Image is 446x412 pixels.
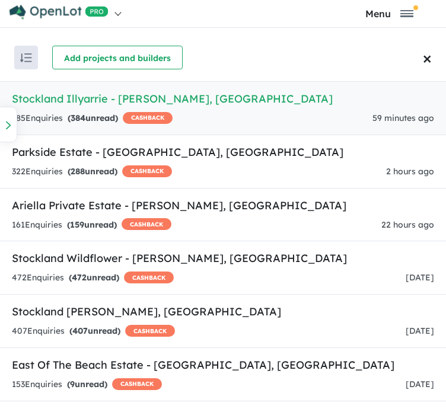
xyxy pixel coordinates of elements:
[70,379,75,389] span: 9
[386,166,434,177] span: 2 hours ago
[12,271,174,285] div: 472 Enquir ies
[20,53,32,62] img: sort.svg
[122,165,172,177] span: CASHBACK
[72,272,87,283] span: 472
[71,166,85,177] span: 288
[125,325,175,337] span: CASHBACK
[12,304,434,320] h5: Stockland [PERSON_NAME] , [GEOGRAPHIC_DATA]
[406,325,434,336] span: [DATE]
[52,46,183,69] button: Add projects and builders
[12,144,434,160] h5: Parkside Estate - [GEOGRAPHIC_DATA] , [GEOGRAPHIC_DATA]
[12,378,162,392] div: 153 Enquir ies
[12,197,434,213] h5: Ariella Private Estate - [PERSON_NAME] , [GEOGRAPHIC_DATA]
[124,272,174,283] span: CASHBACK
[381,219,434,230] span: 22 hours ago
[423,43,432,73] span: ×
[12,111,173,126] div: 385 Enquir ies
[12,165,172,179] div: 322 Enquir ies
[12,218,171,232] div: 161 Enquir ies
[406,379,434,389] span: [DATE]
[336,8,444,19] button: Toggle navigation
[12,357,434,373] h5: East Of The Beach Estate - [GEOGRAPHIC_DATA] , [GEOGRAPHIC_DATA]
[12,324,175,338] div: 407 Enquir ies
[68,113,118,123] strong: ( unread)
[69,325,120,336] strong: ( unread)
[12,250,434,266] h5: Stockland Wildflower - [PERSON_NAME] , [GEOGRAPHIC_DATA]
[68,166,117,177] strong: ( unread)
[67,219,117,230] strong: ( unread)
[72,325,88,336] span: 407
[9,5,109,20] img: Openlot PRO Logo White
[419,34,446,81] button: Close
[406,272,434,283] span: [DATE]
[112,378,162,390] span: CASHBACK
[67,379,107,389] strong: ( unread)
[71,113,85,123] span: 384
[372,113,434,123] span: 59 minutes ago
[69,272,119,283] strong: ( unread)
[12,91,434,107] h5: Stockland Illyarrie - [PERSON_NAME] , [GEOGRAPHIC_DATA]
[123,112,173,124] span: CASHBACK
[70,219,84,230] span: 159
[122,218,171,230] span: CASHBACK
